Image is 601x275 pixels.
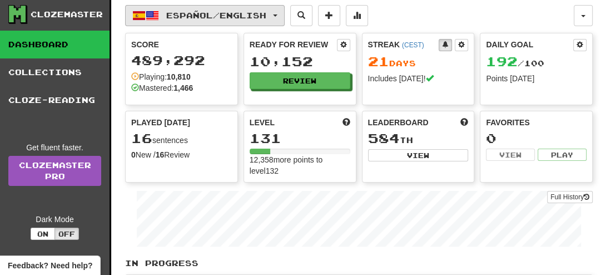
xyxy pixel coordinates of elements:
div: Points [DATE] [486,73,587,84]
button: Review [250,72,350,89]
span: 21 [368,53,389,69]
button: Español/English [125,5,285,26]
span: Level [250,117,275,128]
span: 192 [486,53,518,69]
div: Dark Mode [8,214,101,225]
p: In Progress [125,258,593,269]
button: More stats [346,5,368,26]
span: This week in points, UTC [460,117,468,128]
span: Leaderboard [368,117,429,128]
div: New / Review [131,149,232,160]
div: 12,358 more points to level 132 [250,154,350,176]
button: Off [54,228,79,240]
div: Clozemaster [31,9,103,20]
strong: 1,466 [173,84,193,92]
button: Play [538,149,587,161]
button: Full History [547,191,593,203]
span: Español / English [166,11,266,20]
a: (CEST) [402,41,424,49]
div: Score [131,39,232,50]
button: Add sentence to collection [318,5,340,26]
button: Search sentences [290,5,312,26]
button: View [486,149,535,161]
strong: 10,810 [167,72,191,81]
div: Ready for Review [250,39,337,50]
div: Get fluent faster. [8,142,101,153]
div: 0 [486,131,587,145]
span: / 100 [486,58,544,68]
span: 584 [368,130,400,146]
div: Daily Goal [486,39,573,51]
span: Score more points to level up [342,117,350,128]
div: Mastered: [131,82,193,94]
button: On [31,228,55,240]
button: View [368,149,469,161]
div: sentences [131,131,232,146]
div: 10,152 [250,55,350,68]
strong: 0 [131,150,136,159]
div: Streak [368,39,439,50]
div: 489,292 [131,53,232,67]
div: Playing: [131,71,191,82]
div: Includes [DATE]! [368,73,469,84]
div: th [368,131,469,146]
div: Favorites [486,117,587,128]
div: 131 [250,131,350,145]
span: 16 [131,130,152,146]
div: Day s [368,55,469,69]
span: Open feedback widget [8,260,92,271]
strong: 16 [156,150,165,159]
a: ClozemasterPro [8,156,101,186]
span: Played [DATE] [131,117,190,128]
